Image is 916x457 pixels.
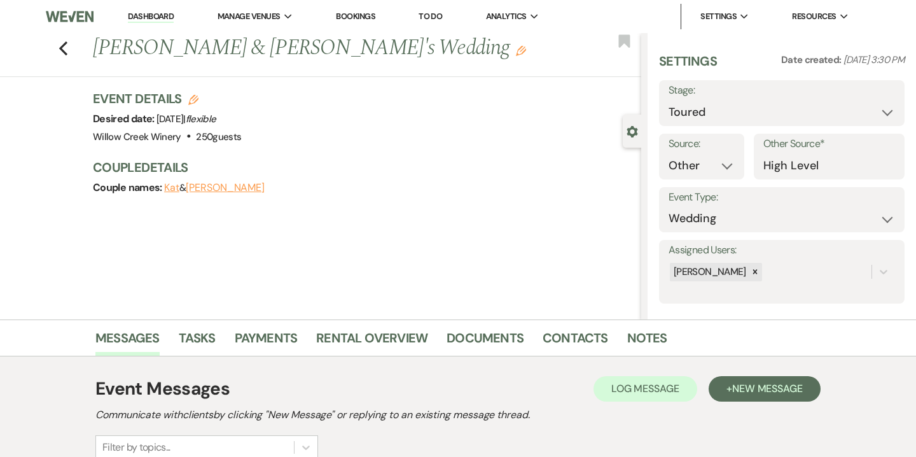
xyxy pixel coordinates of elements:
[93,158,628,176] h3: Couple Details
[700,10,737,23] span: Settings
[218,10,281,23] span: Manage Venues
[593,376,697,402] button: Log Message
[792,10,836,23] span: Resources
[669,188,895,207] label: Event Type:
[543,328,608,356] a: Contacts
[669,241,895,260] label: Assigned Users:
[46,3,94,30] img: Weven Logo
[196,130,241,143] span: 250 guests
[486,10,527,23] span: Analytics
[164,183,179,193] button: Kat
[316,328,427,356] a: Rental Overview
[156,113,216,125] span: [DATE] |
[669,135,735,153] label: Source:
[93,33,527,64] h1: [PERSON_NAME] & [PERSON_NAME]'s Wedding
[627,328,667,356] a: Notes
[781,53,843,66] span: Date created:
[709,376,821,402] button: +New Message
[763,135,895,153] label: Other Source*
[732,382,803,395] span: New Message
[95,376,230,402] h1: Event Messages
[179,328,216,356] a: Tasks
[164,181,265,194] span: &
[95,407,821,423] h2: Communicate with clients by clicking "New Message" or replying to an existing message thread.
[843,53,905,66] span: [DATE] 3:30 PM
[627,125,638,137] button: Close lead details
[611,382,679,395] span: Log Message
[336,11,375,22] a: Bookings
[516,45,526,56] button: Edit
[93,112,156,125] span: Desired date:
[186,113,216,125] span: flexible
[102,440,170,455] div: Filter by topics...
[670,263,748,281] div: [PERSON_NAME]
[186,183,265,193] button: [PERSON_NAME]
[419,11,442,22] a: To Do
[93,181,164,194] span: Couple names:
[235,328,298,356] a: Payments
[93,90,241,108] h3: Event Details
[659,52,717,80] h3: Settings
[447,328,524,356] a: Documents
[93,130,181,143] span: Willow Creek Winery
[669,81,895,100] label: Stage:
[128,11,174,23] a: Dashboard
[95,328,160,356] a: Messages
